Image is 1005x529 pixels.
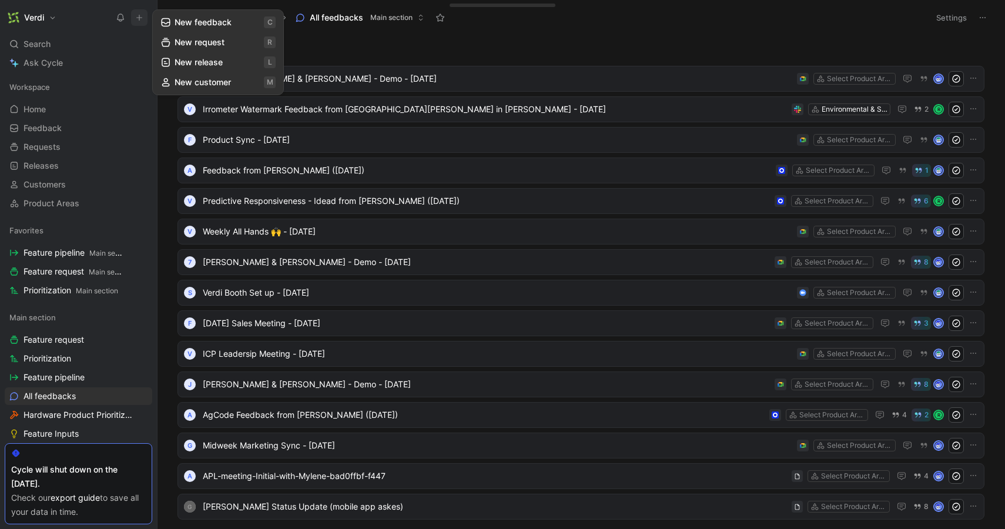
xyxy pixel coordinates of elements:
[177,127,984,153] a: FProduct Sync - [DATE]Select Product Areasavatar
[203,286,792,300] span: Verdi Booth Set up - [DATE]
[203,163,771,178] span: Feedback from [PERSON_NAME] ([DATE])
[264,56,276,68] span: l
[24,371,85,383] span: Feature pipeline
[5,176,152,193] a: Customers
[9,312,56,323] span: Main section
[911,500,931,513] button: 8
[924,473,929,480] span: 4
[911,378,931,391] button: 8
[931,9,972,26] button: Settings
[203,72,792,86] span: Lucky [PERSON_NAME] & [PERSON_NAME] - Demo - [DATE]
[9,81,50,93] span: Workspace
[177,66,984,92] a: lLucky [PERSON_NAME] & [PERSON_NAME] - Demo - [DATE]Select Product Areasavatar
[24,179,66,190] span: Customers
[264,76,276,88] span: m
[24,409,136,421] span: Hardware Product Prioritization
[24,37,51,51] span: Search
[184,440,196,451] div: G
[177,219,984,245] a: VWeekly All Hands 🙌 - [DATE]Select Product Areasavatar
[5,119,152,137] a: Feedback
[924,106,929,113] span: 2
[24,428,79,440] span: Feature Inputs
[5,35,152,53] div: Search
[264,36,276,48] span: r
[924,197,929,205] span: 6
[934,166,943,175] img: avatar
[24,122,62,134] span: Feedback
[827,440,893,451] div: Select Product Areas
[5,406,152,424] a: Hardware Product Prioritization
[184,103,196,115] div: V
[24,247,123,259] span: Feature pipeline
[5,282,152,299] a: PrioritizationMain section
[5,425,152,443] a: Feature Inputs
[155,32,281,52] button: New requestr
[805,256,870,268] div: Select Product Areas
[911,256,931,269] button: 8
[290,9,430,26] button: All feedbacksMain section
[9,225,43,236] span: Favorites
[184,348,196,360] div: V
[177,96,984,122] a: VIrrometer Watermark Feedback from [GEOGRAPHIC_DATA][PERSON_NAME] in [PERSON_NAME] - [DATE]Enviro...
[924,411,929,418] span: 2
[177,158,984,183] a: AFeedback from [PERSON_NAME] ([DATE])Select Product Areas1avatar
[184,165,196,176] div: A
[912,409,931,421] button: 2
[177,433,984,458] a: GMidweek Marketing Sync - [DATE]Select Product Areasavatar
[5,222,152,239] div: Favorites
[184,501,196,513] div: G
[5,309,152,499] div: Main sectionFeature requestPrioritizationFeature pipelineAll feedbacksHardware Product Prioritiza...
[11,491,146,519] div: Check our to save all your data in time.
[5,138,152,156] a: Requests
[805,379,870,390] div: Select Product Areas
[805,317,870,329] div: Select Product Areas
[806,165,872,176] div: Select Product Areas
[934,258,943,266] img: avatar
[203,347,792,361] span: ICP Leadersip Meeting - [DATE]
[155,72,281,92] button: New customerm
[155,12,281,32] button: New feedbackc
[934,319,943,327] img: avatar
[184,470,196,482] div: A
[902,411,907,418] span: 4
[934,380,943,389] img: avatar
[934,350,943,358] img: avatar
[5,369,152,386] a: Feature pipeline
[203,438,792,453] span: Midweek Marketing Sync - [DATE]
[827,348,893,360] div: Select Product Areas
[24,266,123,278] span: Feature request
[5,101,152,118] a: Home
[172,9,232,26] button: Feedback
[799,409,865,421] div: Select Product Areas
[184,379,196,390] div: J
[184,287,196,299] div: S
[244,9,279,26] button: Views
[911,195,931,207] button: 6
[203,408,765,422] span: AgCode Feedback from [PERSON_NAME] ([DATE])
[5,309,152,326] div: Main section
[24,353,71,364] span: Prioritization
[24,12,44,23] h1: Verdi
[51,493,100,503] a: export guide
[184,226,196,237] div: V
[924,259,929,266] span: 8
[5,244,152,262] a: Feature pipelineMain section
[5,331,152,349] a: Feature request
[24,141,61,153] span: Requests
[934,75,943,83] img: avatar
[89,267,131,276] span: Main section
[912,103,931,116] button: 2
[5,157,152,175] a: Releases
[5,9,59,26] button: VerdiVerdi
[89,249,132,257] span: Main section
[934,227,943,236] img: avatar
[934,136,943,144] img: avatar
[5,78,152,96] div: Workspace
[821,470,887,482] div: Select Product Areas
[177,402,984,428] a: AAgCode Feedback from [PERSON_NAME] ([DATE])Select Product Areas42R
[5,54,152,72] a: Ask Cycle
[203,469,787,483] span: APL-meeting-Initial-with-Mylene-bad0ffbf-f447
[827,226,893,237] div: Select Product Areas
[24,103,46,115] span: Home
[310,12,363,24] span: All feedbacks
